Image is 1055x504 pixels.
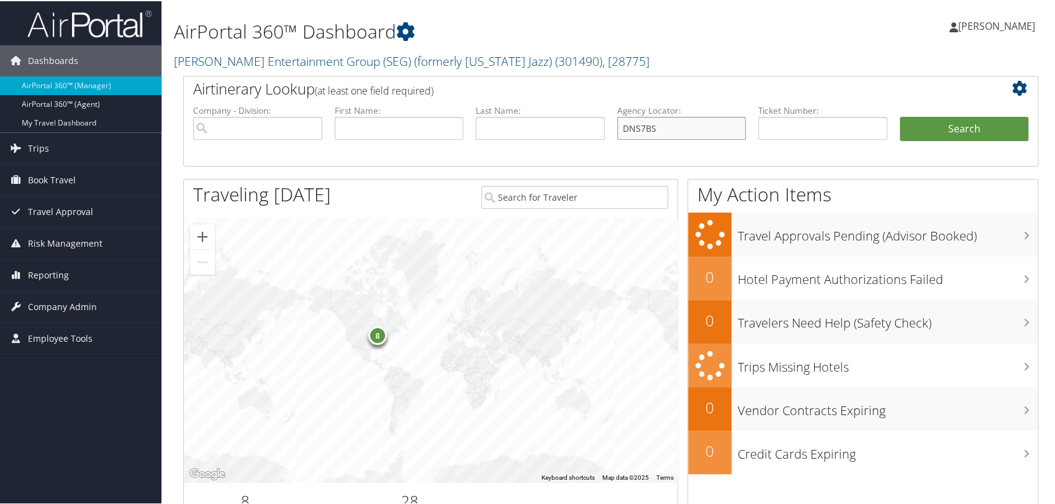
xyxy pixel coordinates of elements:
[738,263,1038,287] h3: Hotel Payment Authorizations Failed
[688,265,731,286] h2: 0
[28,259,69,290] span: Reporting
[602,473,649,480] span: Map data ©2025
[28,132,49,163] span: Trips
[688,309,731,330] h2: 0
[481,185,668,208] input: Search for Traveler
[738,307,1038,331] h3: Travelers Need Help (Safety Check)
[541,472,595,481] button: Keyboard shortcuts
[368,325,387,344] div: 8
[335,103,464,116] label: First Name:
[688,396,731,417] h2: 0
[28,290,97,321] span: Company Admin
[174,52,650,68] a: [PERSON_NAME] Entertainment Group (SEG) (formerly [US_STATE] Jazz)
[617,103,746,116] label: Agency Locator:
[900,116,1029,140] button: Search
[602,52,650,68] span: , [ 28775 ]
[958,18,1035,32] span: [PERSON_NAME]
[758,103,887,116] label: Ticket Number:
[656,473,674,480] a: Terms (opens in new tab)
[688,342,1038,387] a: Trips Missing Hotels
[190,249,215,273] button: Zoom out
[555,52,602,68] span: ( 301490 )
[949,6,1048,44] a: [PERSON_NAME]
[193,103,322,116] label: Company - Division:
[28,227,102,258] span: Risk Management
[190,223,215,248] button: Zoom in
[688,429,1038,473] a: 0Credit Cards Expiring
[315,83,433,96] span: (at least one field required)
[688,439,731,460] h2: 0
[193,180,331,206] h1: Traveling [DATE]
[28,195,93,226] span: Travel Approval
[28,163,76,195] span: Book Travel
[187,465,228,481] img: Google
[476,103,605,116] label: Last Name:
[688,299,1038,342] a: 0Travelers Need Help (Safety Check)
[28,44,78,75] span: Dashboards
[28,322,93,353] span: Employee Tools
[187,465,228,481] a: Open this area in Google Maps (opens a new window)
[688,211,1038,255] a: Travel Approvals Pending (Advisor Booked)
[738,438,1038,462] h3: Credit Cards Expiring
[688,386,1038,429] a: 0Vendor Contracts Expiring
[174,17,756,44] h1: AirPortal 360™ Dashboard
[27,8,152,37] img: airportal-logo.png
[688,255,1038,299] a: 0Hotel Payment Authorizations Failed
[738,351,1038,375] h3: Trips Missing Hotels
[193,77,957,98] h2: Airtinerary Lookup
[738,220,1038,244] h3: Travel Approvals Pending (Advisor Booked)
[738,395,1038,418] h3: Vendor Contracts Expiring
[688,180,1038,206] h1: My Action Items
